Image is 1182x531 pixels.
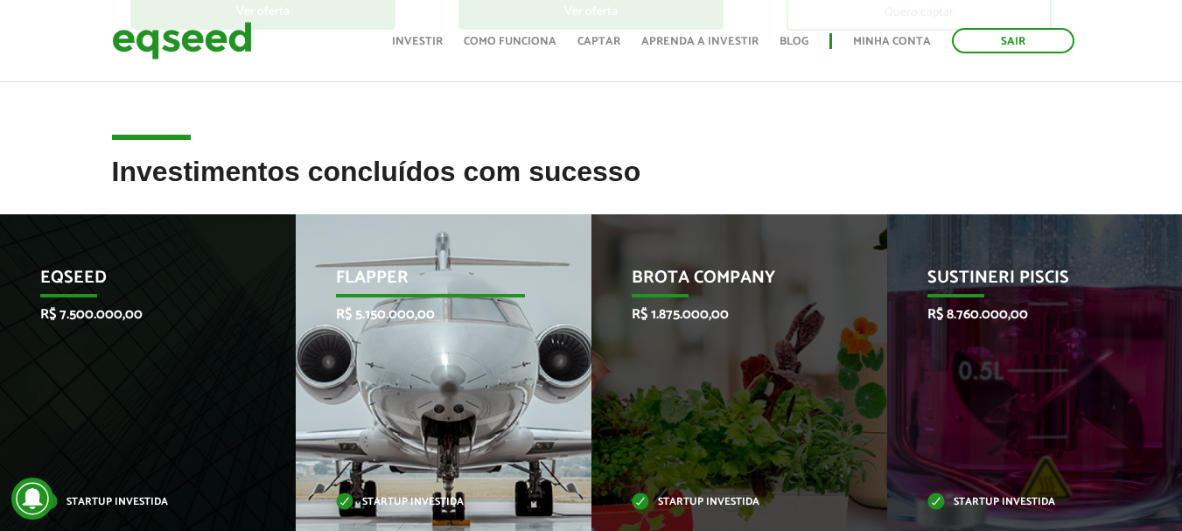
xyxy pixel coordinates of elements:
p: Flapper [336,268,525,297]
p: R$ 7.500.000,00 [40,306,229,323]
a: Captar [577,36,620,47]
a: Investir [392,36,443,47]
a: Sair [952,28,1074,53]
p: Brota Company [632,268,821,297]
a: Minha conta [853,36,931,47]
img: EqSeed [112,17,252,64]
p: R$ 8.760.000,00 [927,306,1116,323]
p: Startup investida [632,498,821,507]
p: R$ 1.875.000,00 [632,306,821,323]
p: EqSeed [40,268,229,297]
p: Startup investida [927,498,1116,507]
p: Sustineri Piscis [927,268,1116,297]
p: Startup investida [40,498,229,507]
h2: Investimentos concluídos com sucesso [112,157,1071,213]
p: Startup investida [336,498,525,507]
p: R$ 5.150.000,00 [336,306,525,323]
a: Aprenda a investir [641,36,759,47]
a: Como funciona [464,36,556,47]
a: Blog [780,36,808,47]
